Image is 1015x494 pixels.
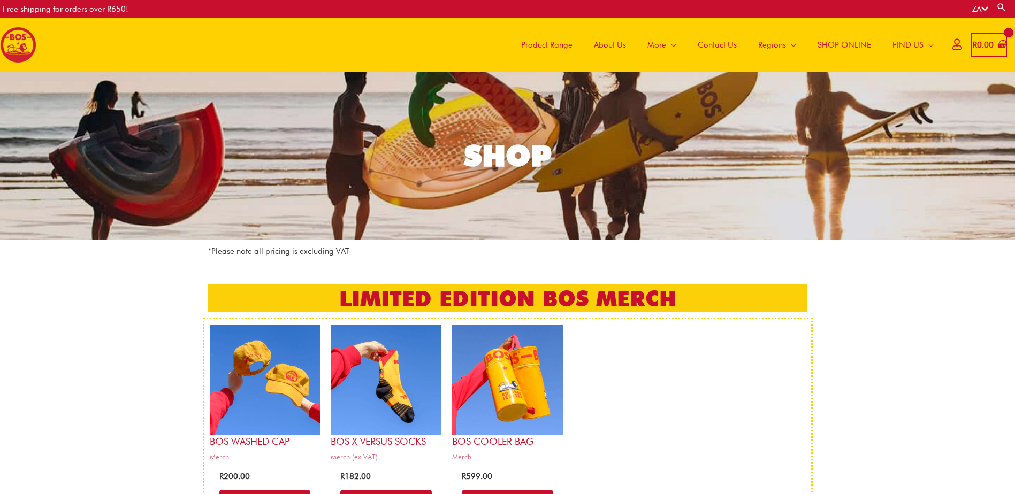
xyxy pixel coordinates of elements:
span: R [219,472,224,481]
h2: BOS Washed Cap [210,435,320,447]
span: Merch (ex VAT) [331,452,441,461]
span: More [647,29,666,61]
span: SHOP ONLINE [818,29,871,61]
a: About Us [583,18,637,72]
span: R [462,472,466,481]
span: FIND US [892,29,924,61]
span: Product Range [521,29,573,61]
a: BOS Washed CapMerch [210,325,320,465]
img: bos cap [210,325,320,435]
h2: LIMITED EDITION BOS MERCH [208,284,807,312]
h2: BOS Cooler bag [452,435,563,447]
a: View Shopping Cart, empty [971,33,1007,57]
bdi: 200.00 [219,472,250,481]
span: R [973,40,977,50]
bdi: 182.00 [340,472,371,481]
a: More [637,18,687,72]
img: bos cooler bag [452,325,563,435]
a: ZA [972,4,988,14]
span: About Us [594,29,626,61]
p: *Please note all pricing is excluding VAT [208,245,807,258]
a: BOS Cooler bagMerch [452,325,563,465]
span: Merch [210,452,320,461]
span: R [340,472,345,481]
a: Contact Us [687,18,747,72]
nav: Site Navigation [502,18,944,72]
span: Regions [758,29,786,61]
h2: BOS x Versus Socks [331,435,441,447]
a: BOS x Versus SocksMerch (ex VAT) [331,325,441,465]
span: Contact Us [698,29,737,61]
bdi: 0.00 [973,40,994,50]
div: SHOP [464,141,552,171]
a: Product Range [510,18,583,72]
span: Merch [452,452,563,461]
img: bos x versus socks [331,325,441,435]
a: Regions [747,18,807,72]
a: SHOP ONLINE [807,18,882,72]
a: Search button [996,2,1007,12]
bdi: 599.00 [462,472,492,481]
